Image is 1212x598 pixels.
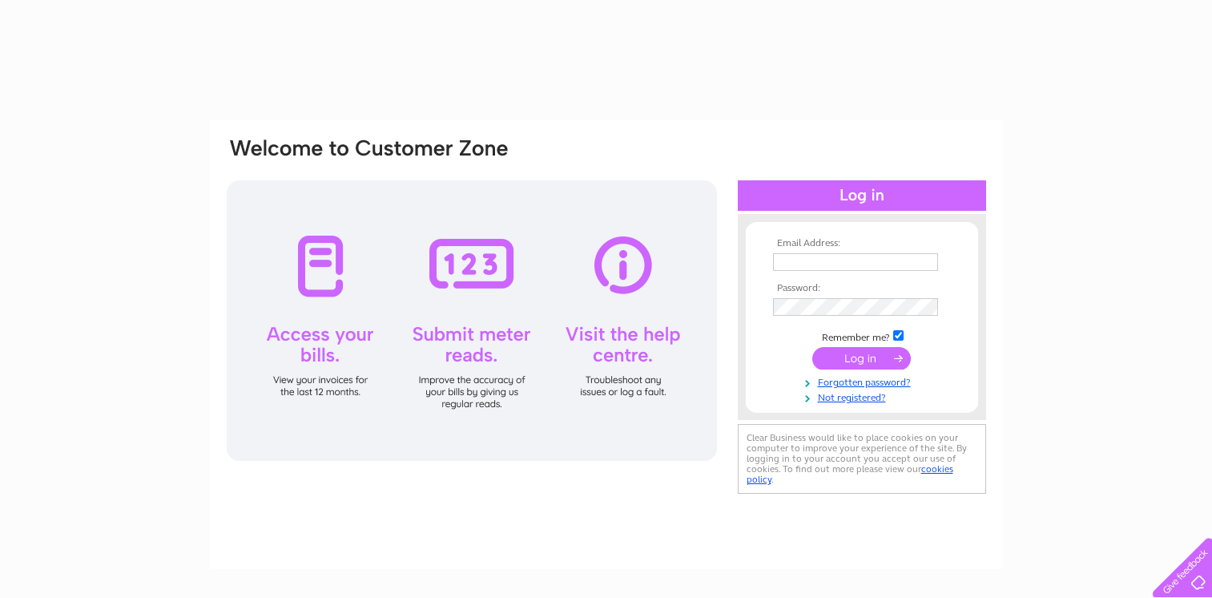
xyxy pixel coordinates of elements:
[812,347,911,370] input: Submit
[773,374,955,389] a: Forgotten password?
[747,463,953,485] a: cookies policy
[773,389,955,404] a: Not registered?
[738,424,986,494] div: Clear Business would like to place cookies on your computer to improve your experience of the sit...
[769,328,955,344] td: Remember me?
[769,283,955,294] th: Password:
[769,238,955,249] th: Email Address:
